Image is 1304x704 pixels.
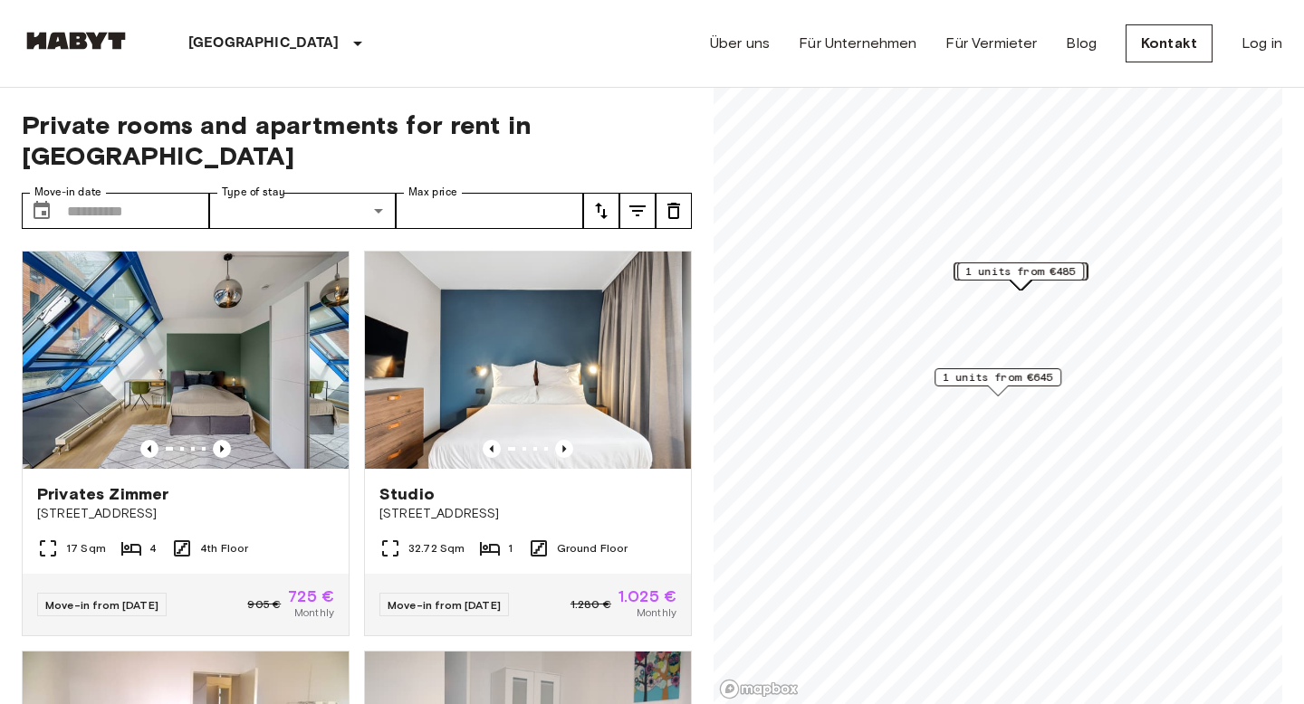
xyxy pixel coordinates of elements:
[149,540,157,557] span: 4
[935,368,1061,396] div: Map marker
[955,262,1088,290] div: Map marker
[508,540,513,557] span: 1
[799,33,916,54] a: Für Unternehmen
[555,440,573,458] button: Previous image
[22,109,692,171] span: Private rooms and apartments for rent in [GEOGRAPHIC_DATA]
[710,33,770,54] a: Über uns
[1126,24,1213,62] a: Kontakt
[719,679,799,699] a: Mapbox logo
[388,598,501,612] span: Move-in from [DATE]
[23,252,349,469] img: Marketing picture of unit DE-01-010-002-01HF
[483,440,501,458] button: Previous image
[24,193,60,229] button: Choose date
[222,185,285,200] label: Type of stay
[379,483,435,505] span: Studio
[34,185,101,200] label: Move-in date
[364,251,692,636] a: Marketing picture of unit DE-01-481-006-01Previous imagePrevious imageStudio[STREET_ADDRESS]32.72...
[247,596,281,613] span: 905 €
[37,483,168,505] span: Privates Zimmer
[379,505,676,523] span: [STREET_ADDRESS]
[570,596,611,613] span: 1.280 €
[140,440,158,458] button: Previous image
[188,33,340,54] p: [GEOGRAPHIC_DATA]
[945,33,1037,54] a: Für Vermieter
[22,251,350,636] a: Marketing picture of unit DE-01-010-002-01HFPrevious imagePrevious imagePrivates Zimmer[STREET_AD...
[37,505,334,523] span: [STREET_ADDRESS]
[583,193,619,229] button: tune
[288,588,334,604] span: 725 €
[408,185,457,200] label: Max price
[656,193,692,229] button: tune
[45,598,158,612] span: Move-in from [DATE]
[365,252,691,469] img: Marketing picture of unit DE-01-481-006-01
[294,604,334,621] span: Monthly
[965,263,1076,280] span: 1 units from €485
[954,262,1088,290] div: Map marker
[1066,33,1097,54] a: Blog
[557,540,628,557] span: Ground Floor
[619,193,656,229] button: tune
[66,540,106,557] span: 17 Sqm
[637,604,676,621] span: Monthly
[200,540,248,557] span: 4th Floor
[213,440,231,458] button: Previous image
[957,262,1084,290] div: Map marker
[618,588,676,604] span: 1.025 €
[1242,33,1282,54] a: Log in
[408,540,465,557] span: 32.72 Sqm
[943,369,1053,385] span: 1 units from €645
[22,32,130,50] img: Habyt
